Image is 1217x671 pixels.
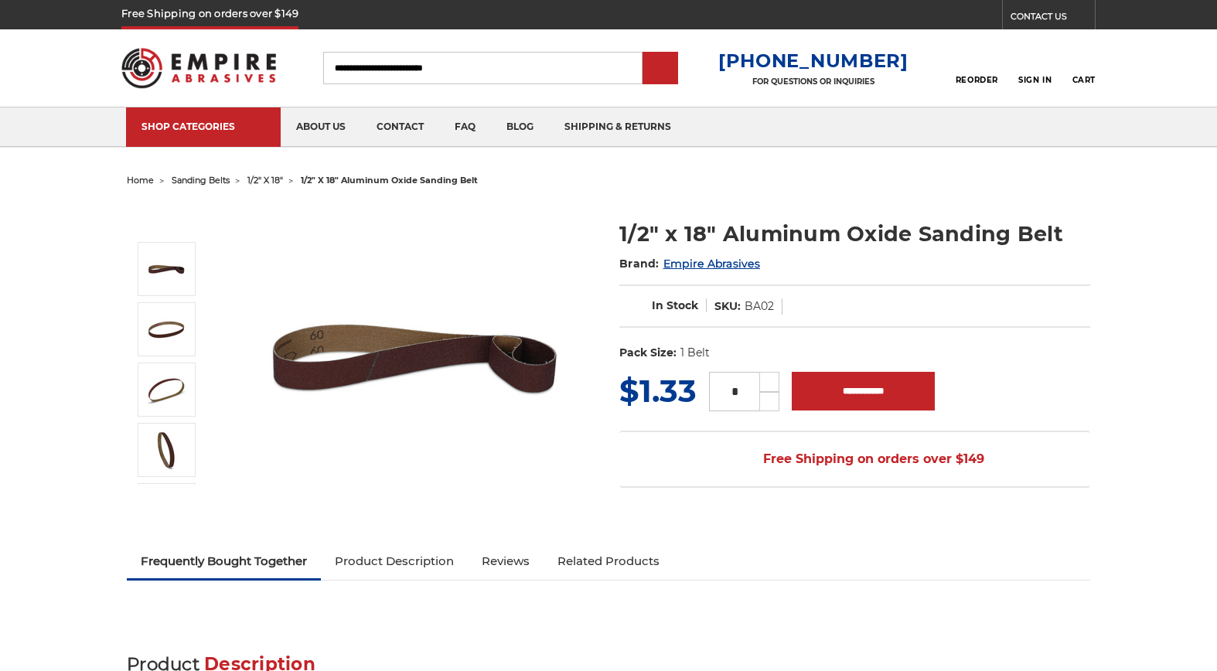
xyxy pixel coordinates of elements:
[141,121,265,132] div: SHOP CATEGORIES
[149,482,186,516] button: Next
[127,175,154,186] a: home
[714,298,741,315] dt: SKU:
[956,51,998,84] a: Reorder
[147,250,186,288] img: 1/2" x 18" Aluminum Oxide File Belt
[468,544,544,578] a: Reviews
[361,107,439,147] a: contact
[321,544,468,578] a: Product Description
[247,175,283,186] a: 1/2" x 18"
[663,257,760,271] a: Empire Abrasives
[619,345,677,361] dt: Pack Size:
[718,49,908,72] a: [PHONE_NUMBER]
[652,298,698,312] span: In Stock
[491,107,549,147] a: blog
[172,175,230,186] a: sanding belts
[1072,75,1096,85] span: Cart
[1018,75,1052,85] span: Sign In
[1072,51,1096,85] a: Cart
[680,345,710,361] dd: 1 Belt
[1011,8,1095,29] a: CONTACT US
[619,372,697,410] span: $1.33
[718,77,908,87] p: FOR QUESTIONS OR INQUIRIES
[121,38,276,98] img: Empire Abrasives
[549,107,687,147] a: shipping & returns
[726,444,984,475] span: Free Shipping on orders over $149
[147,431,186,469] img: 1/2" x 18" - Aluminum Oxide Sanding Belt
[149,209,186,242] button: Previous
[147,310,186,349] img: 1/2" x 18" Aluminum Oxide Sanding Belt
[745,298,774,315] dd: BA02
[147,370,186,409] img: 1/2" x 18" Sanding Belt AOX
[301,175,478,186] span: 1/2" x 18" aluminum oxide sanding belt
[619,257,660,271] span: Brand:
[544,544,673,578] a: Related Products
[260,203,569,512] img: 1/2" x 18" Aluminum Oxide File Belt
[619,219,1090,249] h1: 1/2" x 18" Aluminum Oxide Sanding Belt
[439,107,491,147] a: faq
[127,544,321,578] a: Frequently Bought Together
[956,75,998,85] span: Reorder
[281,107,361,147] a: about us
[645,53,676,84] input: Submit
